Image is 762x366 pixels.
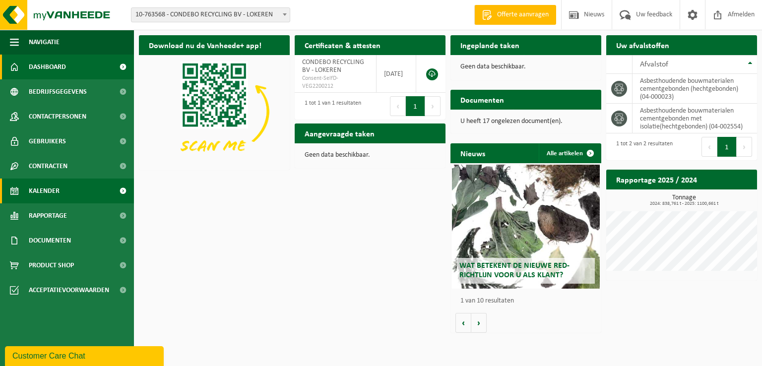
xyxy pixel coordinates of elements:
[29,253,74,278] span: Product Shop
[450,35,529,55] h2: Ingeplande taken
[377,55,416,93] td: [DATE]
[606,170,707,189] h2: Rapportage 2025 / 2024
[474,5,556,25] a: Offerte aanvragen
[425,96,441,116] button: Next
[29,179,60,203] span: Kalender
[29,55,66,79] span: Dashboard
[139,35,271,55] h2: Download nu de Vanheede+ app!
[29,278,109,303] span: Acceptatievoorwaarden
[29,30,60,55] span: Navigatie
[633,74,757,104] td: asbesthoudende bouwmaterialen cementgebonden (hechtgebonden) (04-000023)
[633,104,757,133] td: asbesthoudende bouwmaterialen cementgebonden met isolatie(hechtgebonden) (04-002554)
[131,7,290,22] span: 10-763568 - CONDEBO RECYCLING BV - LOKEREN
[29,79,87,104] span: Bedrijfsgegevens
[131,8,290,22] span: 10-763568 - CONDEBO RECYCLING BV - LOKEREN
[302,59,364,74] span: CONDEBO RECYCLING BV - LOKEREN
[390,96,406,116] button: Previous
[460,63,591,70] p: Geen data beschikbaar.
[295,123,384,143] h2: Aangevraagde taken
[29,228,71,253] span: Documenten
[455,313,471,333] button: Vorige
[29,104,86,129] span: Contactpersonen
[29,154,67,179] span: Contracten
[302,74,369,90] span: Consent-SelfD-VEG2200212
[452,165,600,289] a: Wat betekent de nieuwe RED-richtlijn voor u als klant?
[611,194,757,206] h3: Tonnage
[300,95,361,117] div: 1 tot 1 van 1 resultaten
[737,137,752,157] button: Next
[640,61,668,68] span: Afvalstof
[495,10,551,20] span: Offerte aanvragen
[450,90,514,109] h2: Documenten
[611,201,757,206] span: 2024: 838,761 t - 2025: 1100,661 t
[717,137,737,157] button: 1
[295,35,390,55] h2: Certificaten & attesten
[29,203,67,228] span: Rapportage
[305,152,436,159] p: Geen data beschikbaar.
[406,96,425,116] button: 1
[5,344,166,366] iframe: chat widget
[460,298,596,305] p: 1 van 10 resultaten
[606,35,679,55] h2: Uw afvalstoffen
[139,55,290,168] img: Download de VHEPlus App
[459,262,570,279] span: Wat betekent de nieuwe RED-richtlijn voor u als klant?
[683,189,756,209] a: Bekijk rapportage
[611,136,673,158] div: 1 tot 2 van 2 resultaten
[450,143,495,163] h2: Nieuws
[29,129,66,154] span: Gebruikers
[539,143,600,163] a: Alle artikelen
[460,118,591,125] p: U heeft 17 ongelezen document(en).
[701,137,717,157] button: Previous
[471,313,487,333] button: Volgende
